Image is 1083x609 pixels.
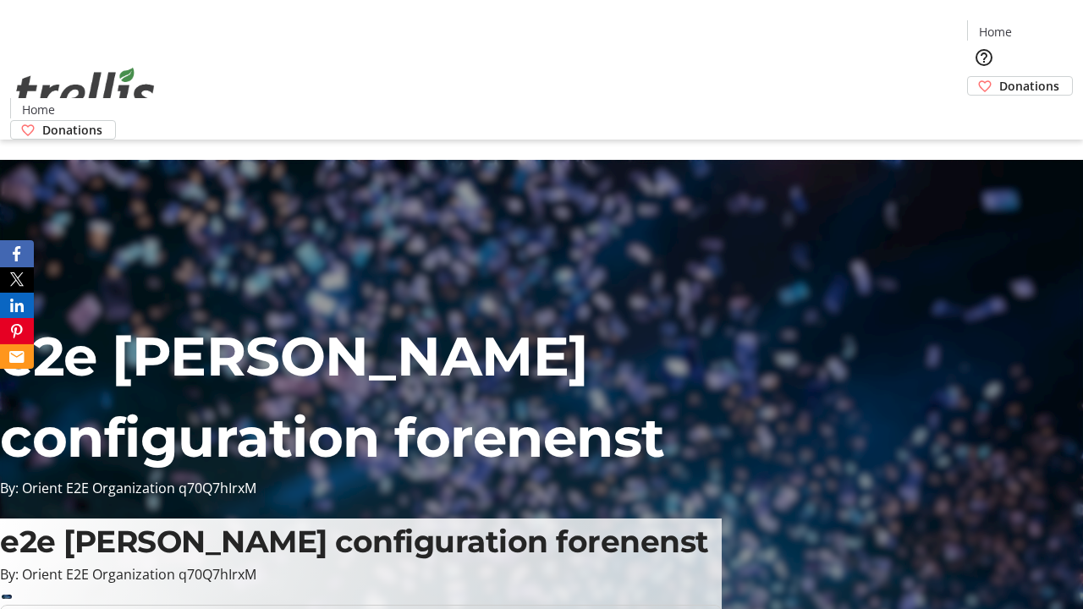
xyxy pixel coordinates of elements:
a: Donations [967,76,1073,96]
a: Donations [10,120,116,140]
img: Orient E2E Organization q70Q7hIrxM's Logo [10,49,161,134]
span: Donations [999,77,1059,95]
a: Home [968,23,1022,41]
span: Home [22,101,55,118]
button: Help [967,41,1001,74]
a: Home [11,101,65,118]
span: Home [979,23,1012,41]
span: Donations [42,121,102,139]
button: Cart [967,96,1001,129]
